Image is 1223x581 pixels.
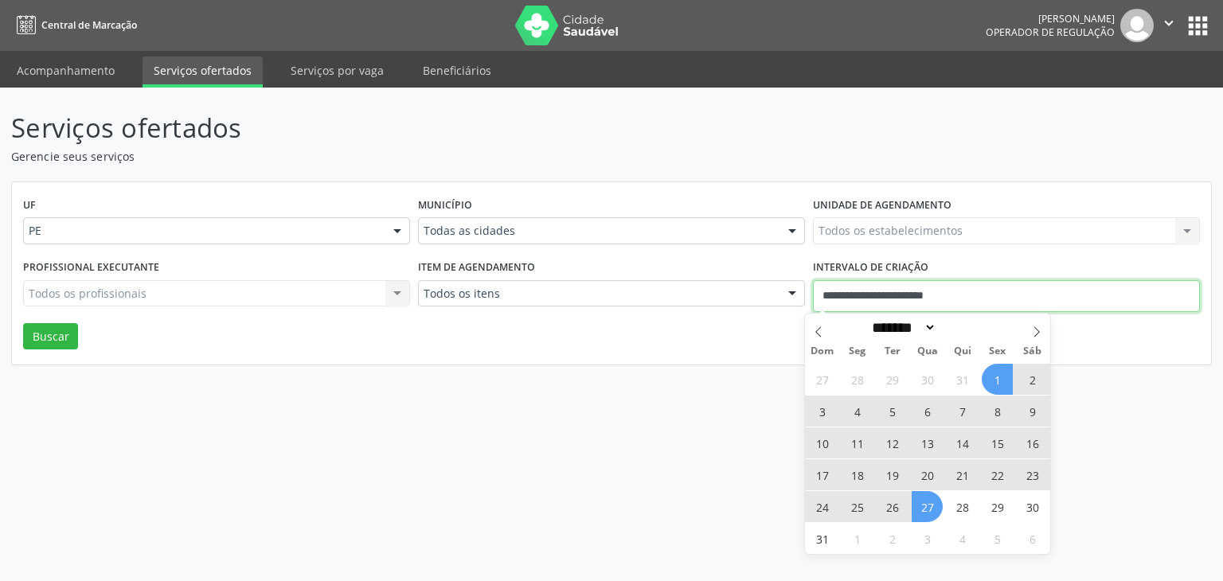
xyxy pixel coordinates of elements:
span: Agosto 27, 2025 [912,491,943,522]
span: Agosto 21, 2025 [947,459,978,490]
span: Julho 30, 2025 [912,364,943,395]
a: Acompanhamento [6,57,126,84]
span: Agosto 8, 2025 [982,396,1013,427]
span: Setembro 3, 2025 [912,523,943,554]
label: Item de agendamento [418,255,535,280]
span: Agosto 24, 2025 [807,491,838,522]
span: Operador de regulação [986,25,1115,39]
a: Serviços por vaga [279,57,395,84]
p: Gerencie seus serviços [11,148,852,165]
span: Agosto 11, 2025 [842,427,873,458]
label: UF [23,193,36,218]
span: Central de Marcação [41,18,137,32]
button:  [1154,9,1184,42]
span: PE [29,223,377,239]
span: Dom [805,346,840,357]
span: Ter [875,346,910,357]
span: Agosto 6, 2025 [912,396,943,427]
span: Agosto 14, 2025 [947,427,978,458]
span: Sáb [1015,346,1050,357]
a: Serviços ofertados [143,57,263,88]
span: Agosto 25, 2025 [842,491,873,522]
span: Agosto 2, 2025 [1017,364,1048,395]
span: Agosto 22, 2025 [982,459,1013,490]
span: Agosto 9, 2025 [1017,396,1048,427]
span: Julho 29, 2025 [877,364,908,395]
span: Agosto 10, 2025 [807,427,838,458]
span: Agosto 5, 2025 [877,396,908,427]
span: Agosto 3, 2025 [807,396,838,427]
span: Agosto 7, 2025 [947,396,978,427]
span: Agosto 19, 2025 [877,459,908,490]
select: Month [866,319,936,336]
label: Município [418,193,472,218]
span: Agosto 18, 2025 [842,459,873,490]
span: Qui [945,346,980,357]
button: apps [1184,12,1212,40]
span: Agosto 16, 2025 [1017,427,1048,458]
button: Buscar [23,323,78,350]
input: Year [936,319,989,336]
span: Agosto 31, 2025 [807,523,838,554]
span: Julho 28, 2025 [842,364,873,395]
p: Serviços ofertados [11,108,852,148]
span: Agosto 28, 2025 [947,491,978,522]
label: Intervalo de criação [813,255,928,280]
img: img [1120,9,1154,42]
span: Seg [840,346,875,357]
span: Julho 31, 2025 [947,364,978,395]
span: Agosto 30, 2025 [1017,491,1048,522]
span: Setembro 4, 2025 [947,523,978,554]
span: Qua [910,346,945,357]
label: Profissional executante [23,255,159,280]
i:  [1160,14,1178,32]
span: Agosto 26, 2025 [877,491,908,522]
span: Julho 27, 2025 [807,364,838,395]
span: Agosto 23, 2025 [1017,459,1048,490]
span: Agosto 1, 2025 [982,364,1013,395]
span: Setembro 2, 2025 [877,523,908,554]
span: Setembro 5, 2025 [982,523,1013,554]
a: Central de Marcação [11,12,137,38]
span: Agosto 17, 2025 [807,459,838,490]
span: Agosto 20, 2025 [912,459,943,490]
span: Setembro 6, 2025 [1017,523,1048,554]
span: Agosto 4, 2025 [842,396,873,427]
label: Unidade de agendamento [813,193,951,218]
a: Beneficiários [412,57,502,84]
span: Sex [980,346,1015,357]
div: [PERSON_NAME] [986,12,1115,25]
span: Setembro 1, 2025 [842,523,873,554]
span: Todas as cidades [424,223,772,239]
span: Agosto 29, 2025 [982,491,1013,522]
span: Agosto 13, 2025 [912,427,943,458]
span: Agosto 15, 2025 [982,427,1013,458]
span: Agosto 12, 2025 [877,427,908,458]
span: Todos os itens [424,286,772,302]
